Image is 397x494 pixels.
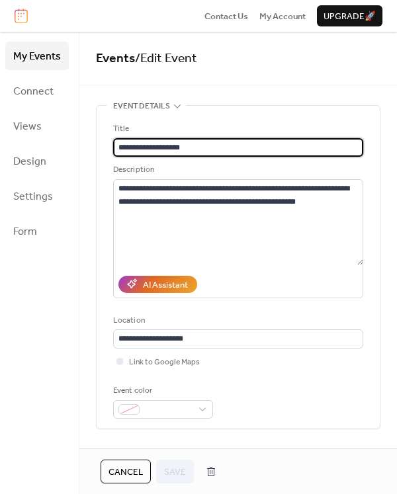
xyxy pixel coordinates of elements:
[15,9,28,23] img: logo
[13,151,46,172] span: Design
[5,147,69,175] a: Design
[13,222,37,242] span: Form
[101,460,151,483] button: Cancel
[113,384,210,397] div: Event color
[204,10,248,23] span: Contact Us
[324,10,376,23] span: Upgrade 🚀
[143,278,188,292] div: AI Assistant
[5,42,69,70] a: My Events
[317,5,382,26] button: Upgrade🚀
[113,314,361,327] div: Location
[13,46,61,67] span: My Events
[259,10,306,23] span: My Account
[204,9,248,22] a: Contact Us
[113,445,169,458] span: Date and time
[113,100,170,113] span: Event details
[96,46,135,71] a: Events
[113,122,361,136] div: Title
[5,182,69,210] a: Settings
[13,116,42,137] span: Views
[13,186,53,207] span: Settings
[135,46,197,71] span: / Edit Event
[13,81,54,102] span: Connect
[5,217,69,245] a: Form
[129,356,200,369] span: Link to Google Maps
[5,112,69,140] a: Views
[118,276,197,293] button: AI Assistant
[5,77,69,105] a: Connect
[109,466,143,479] span: Cancel
[113,163,361,177] div: Description
[259,9,306,22] a: My Account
